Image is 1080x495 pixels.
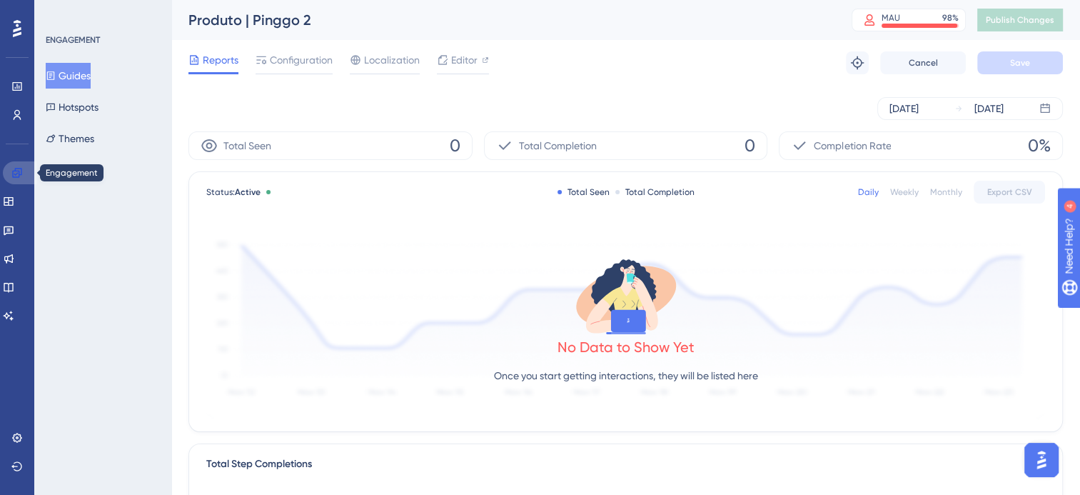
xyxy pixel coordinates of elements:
button: Cancel [880,51,966,74]
span: Reports [203,51,238,69]
button: Hotspots [46,94,99,120]
div: Produto | Pinggo 2 [188,10,816,30]
div: [DATE] [974,100,1004,117]
span: Need Help? [34,4,89,21]
div: 98 % [942,12,959,24]
button: Publish Changes [977,9,1063,31]
button: Export CSV [974,181,1045,204]
div: Daily [858,186,879,198]
div: Monthly [930,186,962,198]
span: 0 [450,134,460,157]
span: Save [1010,57,1030,69]
iframe: UserGuiding AI Assistant Launcher [1020,439,1063,481]
div: Weekly [890,186,919,198]
div: Total Completion [615,186,695,198]
span: Total Completion [519,137,597,154]
span: Configuration [270,51,333,69]
button: Themes [46,126,94,151]
div: No Data to Show Yet [557,337,695,357]
button: Save [977,51,1063,74]
span: Localization [364,51,420,69]
div: Total Step Completions [206,456,312,473]
div: 4 [99,7,104,19]
button: Guides [46,63,91,89]
span: Editor [451,51,478,69]
span: Cancel [909,57,938,69]
span: Publish Changes [986,14,1054,26]
div: Total Seen [557,186,610,198]
span: 0% [1028,134,1051,157]
span: Active [235,187,261,197]
div: MAU [882,12,900,24]
span: Total Seen [223,137,271,154]
span: Export CSV [987,186,1032,198]
span: Completion Rate [814,137,891,154]
div: [DATE] [889,100,919,117]
span: 0 [745,134,755,157]
p: Once you start getting interactions, they will be listed here [494,367,758,384]
span: Status: [206,186,261,198]
div: ENGAGEMENT [46,34,100,46]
